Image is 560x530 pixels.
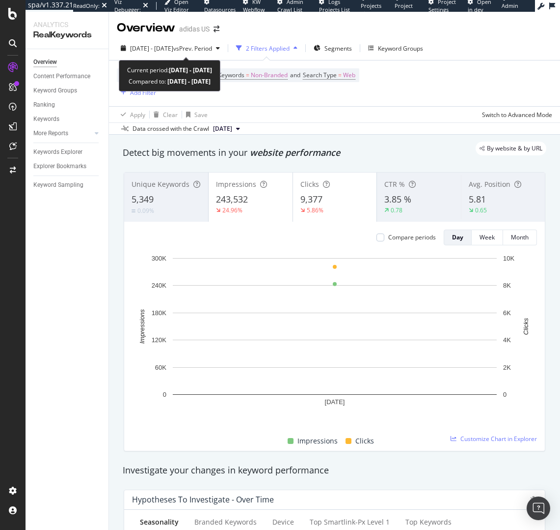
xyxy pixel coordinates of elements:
text: 0 [163,391,166,398]
div: Month [511,233,529,241]
span: Impressions [216,179,256,189]
b: [DATE] - [DATE] [169,66,212,74]
span: 243,532 [216,193,248,205]
text: 2K [503,364,511,371]
button: Week [472,230,503,245]
button: Month [503,230,537,245]
div: ReadOnly: [73,2,100,10]
text: [DATE] [325,398,345,406]
div: legacy label [476,142,546,155]
div: Week [480,233,495,241]
text: 120K [152,336,167,344]
span: CTR % [384,179,405,189]
span: = [246,71,249,79]
div: Seasonality [140,517,179,527]
a: Overview [33,57,102,67]
b: [DATE] - [DATE] [166,77,211,86]
div: Overview [33,57,57,67]
span: Project Page [395,2,413,17]
button: Add Filter [117,87,156,98]
button: 2 Filters Applied [232,40,301,56]
span: Clicks [355,435,374,447]
div: Content Performance [33,71,90,82]
text: 4K [503,336,511,344]
text: 240K [152,282,167,289]
a: Keywords Explorer [33,147,102,157]
span: = [338,71,342,79]
div: Keyword Groups [33,86,77,96]
div: Explorer Bookmarks [33,161,86,172]
span: By website & by URL [487,146,542,151]
span: Web [343,68,355,82]
button: [DATE] [209,123,244,135]
span: Projects List [361,2,381,17]
text: 8K [503,282,511,289]
div: Keywords [33,114,59,124]
svg: A chart. [132,253,537,424]
span: Keywords [218,71,244,79]
a: More Reports [33,128,92,139]
div: Hypotheses to Investigate - Over Time [132,495,274,504]
button: Switch to Advanced Mode [478,107,552,122]
div: Day [452,233,463,241]
text: 0 [503,391,507,398]
span: and [290,71,300,79]
span: 9,377 [300,193,322,205]
div: Branded Keywords [194,517,257,527]
div: More Reports [33,128,68,139]
div: arrow-right-arrow-left [213,26,219,32]
a: Content Performance [33,71,102,82]
div: RealKeywords [33,29,101,41]
text: 6K [503,309,511,317]
span: Search Type [303,71,337,79]
button: Save [182,107,208,122]
a: Keywords [33,114,102,124]
button: [DATE] - [DATE]vsPrev. Period [117,40,224,56]
span: Avg. Position [469,179,510,189]
text: 60K [155,364,166,371]
div: 5.86% [307,206,323,214]
span: Clicks [300,179,319,189]
div: 0.09% [137,206,154,215]
div: Top Keywords [405,517,452,527]
a: Ranking [33,100,102,110]
a: Explorer Bookmarks [33,161,102,172]
div: Add Filter [130,88,156,97]
span: Segments [324,44,352,53]
div: Open Intercom Messenger [527,497,550,520]
div: Apply [130,111,145,119]
div: Top smartlink-px Level 1 [310,517,390,527]
button: Day [444,230,472,245]
span: 5,349 [132,193,154,205]
div: Analytics [33,20,101,29]
span: 5.81 [469,193,486,205]
span: Admin Page [502,2,518,17]
img: Equal [132,209,135,212]
div: Switch to Advanced Mode [482,111,552,119]
text: Impressions [138,309,146,344]
div: 0.65 [475,206,487,214]
div: Keyword Sampling [33,180,83,190]
span: Non-Branded [251,68,288,82]
button: Keyword Groups [364,40,427,56]
text: 300K [152,255,167,262]
div: 24.96% [222,206,242,214]
button: Segments [310,40,356,56]
div: Keywords Explorer [33,147,82,157]
text: 180K [152,309,167,317]
div: adidas US [179,24,210,34]
div: Keyword Groups [378,44,423,53]
div: Clear [163,111,178,119]
div: Compare periods [388,233,436,241]
span: 2024 Aug. 27th [213,124,232,133]
span: Impressions [297,435,338,447]
div: Overview [117,20,175,36]
span: Unique Keywords [132,179,189,189]
div: Data crossed with the Crawl [133,124,209,133]
button: Apply [117,107,145,122]
div: 2 Filters Applied [246,44,290,53]
a: Customize Chart in Explorer [451,435,537,443]
button: Clear [150,107,178,122]
div: 0.78 [391,206,402,214]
